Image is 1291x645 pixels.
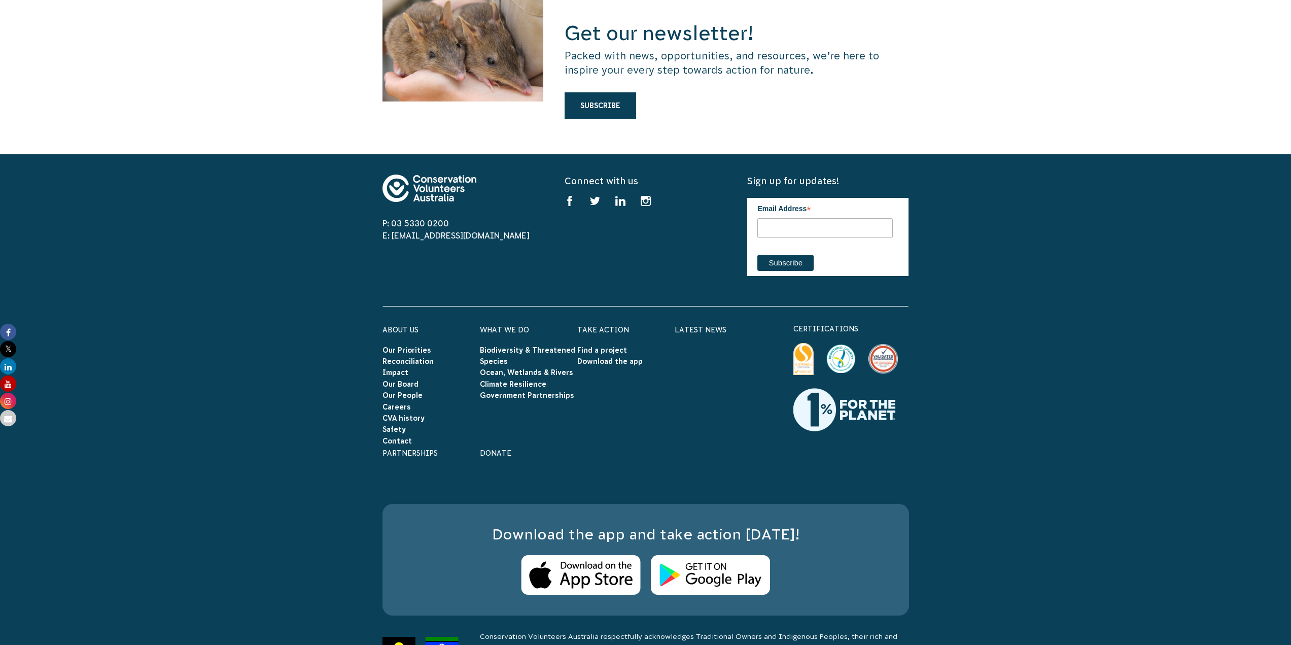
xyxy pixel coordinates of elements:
a: Take Action [577,326,629,334]
a: CVA history [382,414,425,422]
a: Partnerships [382,449,438,457]
a: Our Priorities [382,346,431,354]
a: Our People [382,391,423,399]
a: Latest News [675,326,726,334]
h5: Sign up for updates! [747,175,909,187]
h3: Download the app and take action [DATE]! [403,524,889,545]
a: What We Do [480,326,529,334]
p: certifications [793,323,909,335]
a: Careers [382,403,411,411]
a: E: [EMAIL_ADDRESS][DOMAIN_NAME] [382,231,530,240]
input: Subscribe [757,255,814,271]
img: logo-footer.svg [382,175,476,202]
label: Email Address [757,198,893,217]
h2: Get our newsletter! [565,20,909,46]
a: Climate Resilience [480,380,546,388]
a: Safety [382,425,406,433]
a: Find a project [577,346,627,354]
a: Donate [480,449,511,457]
a: Biodiversity & Threatened Species [480,346,575,365]
img: Android Store Logo [651,555,770,595]
h5: Connect with us [565,175,726,187]
a: Ocean, Wetlands & Rivers [480,368,573,377]
a: Reconciliation [382,357,434,365]
a: Contact [382,437,412,445]
a: Government Partnerships [480,391,574,399]
a: About Us [382,326,418,334]
img: Apple Store Logo [521,555,641,595]
a: Impact [382,368,408,377]
a: Subscribe [565,92,636,119]
a: P: 03 5330 0200 [382,219,449,228]
a: Download the app [577,357,643,365]
p: Packed with news, opportunities, and resources, we’re here to inspire your every step towards act... [565,49,909,77]
a: Our Board [382,380,418,388]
